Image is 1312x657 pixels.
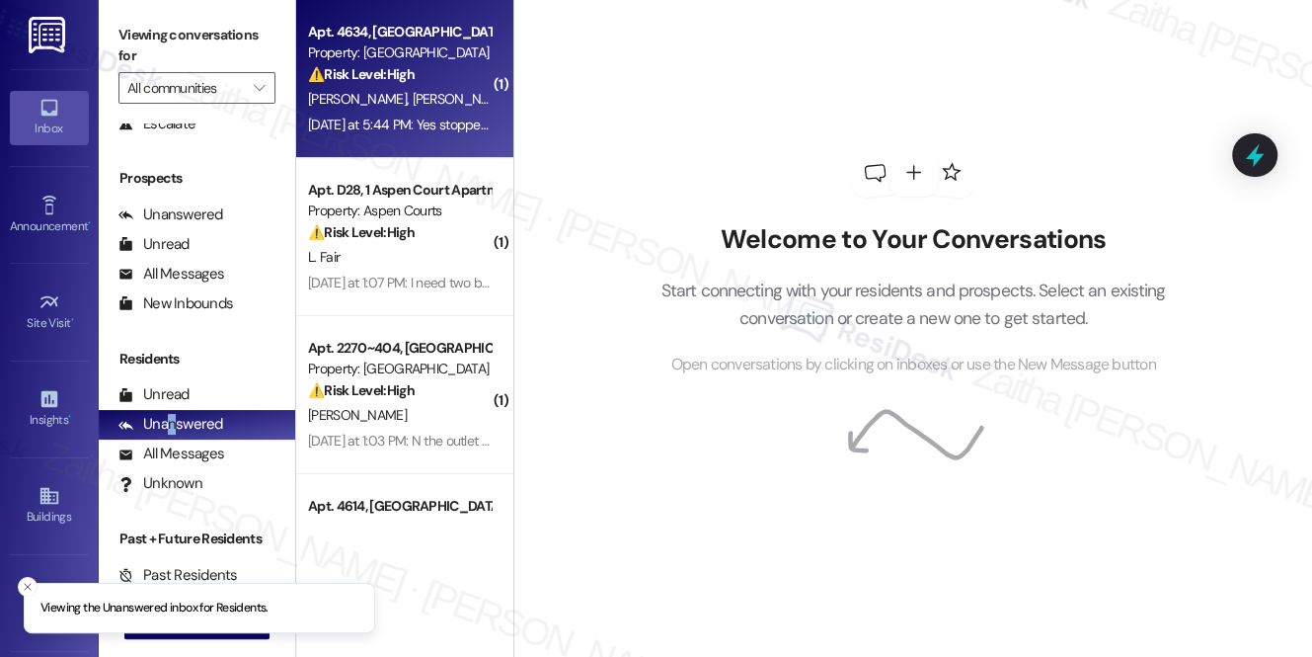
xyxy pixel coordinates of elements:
[118,384,190,405] div: Unread
[10,479,89,533] a: Buildings
[308,22,491,42] div: Apt. 4634, [GEOGRAPHIC_DATA]
[254,80,265,96] i: 
[99,349,295,370] div: Residents
[308,496,491,517] div: Apt. 4614, [GEOGRAPHIC_DATA]
[118,293,233,314] div: New Inbounds
[308,223,415,241] strong: ⚠️ Risk Level: High
[118,473,202,494] div: Unknown
[10,577,89,630] a: Leads
[308,65,415,83] strong: ⚠️ Risk Level: High
[308,180,491,201] div: Apt. D28, 1 Aspen Court Apartments
[308,381,415,399] strong: ⚠️ Risk Level: High
[308,338,491,359] div: Apt. 2270~404, [GEOGRAPHIC_DATA]
[118,234,190,255] div: Unread
[631,224,1196,256] h2: Welcome to Your Conversations
[413,90,511,108] span: [PERSON_NAME]
[10,91,89,144] a: Inbox
[40,600,269,617] p: Viewing the Unanswered inbox for Residents.
[670,353,1155,377] span: Open conversations by clicking on inboxes or use the New Message button
[308,248,340,266] span: L. Fair
[71,313,74,327] span: •
[118,205,223,225] div: Unanswered
[18,577,38,597] button: Close toast
[308,274,593,291] div: [DATE] at 1:07 PM: I need two burners for the stove
[118,264,224,285] div: All Messages
[99,529,295,549] div: Past + Future Residents
[118,565,238,586] div: Past Residents
[308,90,413,108] span: [PERSON_NAME]
[88,216,91,230] span: •
[308,359,491,379] div: Property: [GEOGRAPHIC_DATA]
[99,168,295,189] div: Prospects
[308,116,521,133] div: [DATE] at 5:44 PM: Yes stopped leaks
[118,114,195,134] div: Escalate
[631,277,1196,333] p: Start connecting with your residents and prospects. Select an existing conversation or create a n...
[308,432,670,450] div: [DATE] at 1:03 PM: N the outlet in the bathroom still doesn't work.
[308,406,407,424] span: [PERSON_NAME]
[127,72,244,104] input: All communities
[118,20,275,72] label: Viewing conversations for
[118,414,223,435] div: Unanswered
[10,382,89,436] a: Insights •
[29,17,69,53] img: ResiDesk Logo
[308,201,491,221] div: Property: Aspen Courts
[308,42,491,63] div: Property: [GEOGRAPHIC_DATA]
[68,410,71,424] span: •
[118,444,224,464] div: All Messages
[10,286,89,339] a: Site Visit •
